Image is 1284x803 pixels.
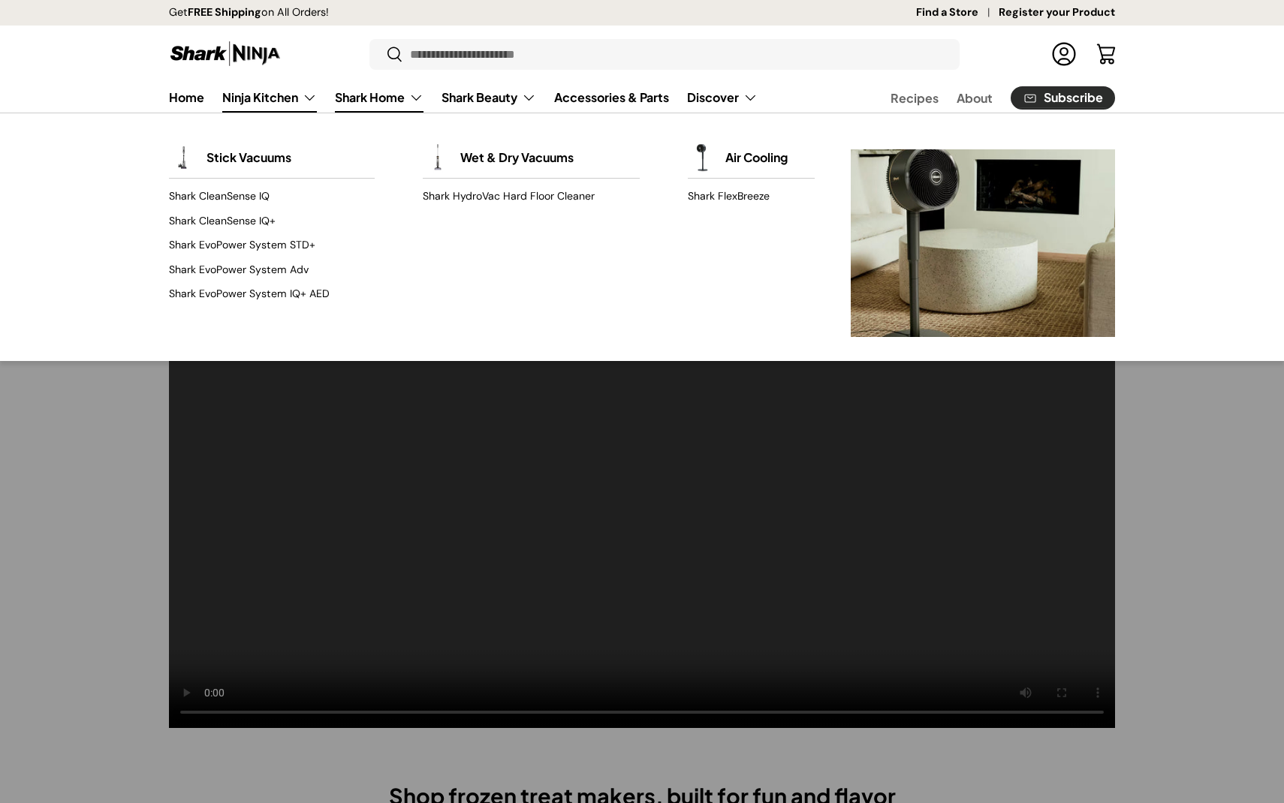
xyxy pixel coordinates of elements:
[554,83,669,112] a: Accessories & Parts
[213,83,326,113] summary: Ninja Kitchen
[916,5,999,21] a: Find a Store
[326,83,433,113] summary: Shark Home
[1044,92,1103,104] span: Subscribe
[891,83,939,113] a: Recipes
[678,83,767,113] summary: Discover
[169,39,282,68] img: Shark Ninja Philippines
[854,83,1115,113] nav: Secondary
[999,5,1115,21] a: Register your Product
[1011,86,1115,110] a: Subscribe
[169,83,204,112] a: Home
[169,5,329,21] p: Get on All Orders!
[188,5,261,19] strong: FREE Shipping
[957,83,993,113] a: About
[433,83,545,113] summary: Shark Beauty
[169,83,758,113] nav: Primary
